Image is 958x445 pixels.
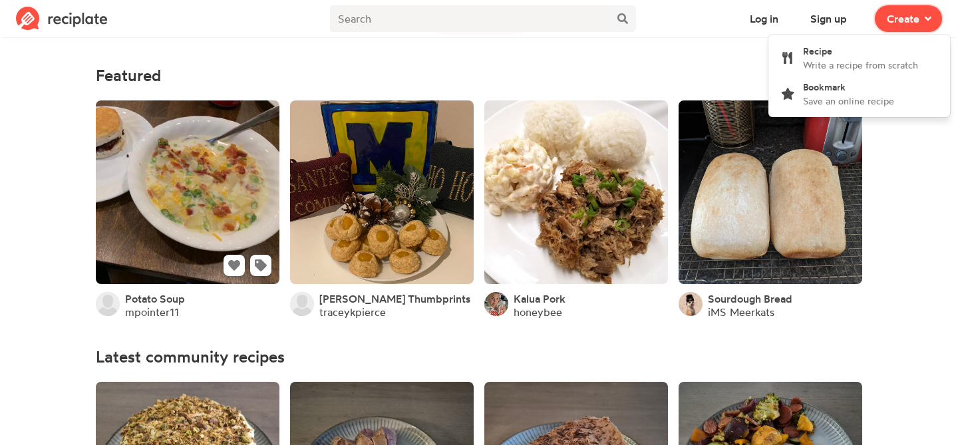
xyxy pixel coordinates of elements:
[96,348,862,366] h4: Latest community recipes
[16,7,108,31] img: Reciplate
[798,5,859,32] button: Sign up
[330,5,609,32] input: Search
[125,292,185,305] a: Potato Soup
[708,305,774,319] a: iMS Meerkats
[803,45,832,57] span: Recipe
[679,292,703,316] img: User's avatar
[125,305,179,319] a: mpointer11
[319,305,386,319] a: traceykpierce
[803,81,846,92] span: Bookmark
[514,292,565,305] a: Kalua Pork
[319,292,470,305] a: [PERSON_NAME] Thumbprints
[738,5,790,32] button: Log in
[484,292,508,316] img: User's avatar
[887,11,919,27] span: Create
[96,67,862,84] h4: Featured
[875,5,942,32] button: Create
[290,292,314,316] img: User's avatar
[803,59,918,71] span: Write a recipe from scratch
[96,292,120,316] img: User's avatar
[514,305,562,319] a: honeybee
[803,95,894,106] span: Save an online recipe
[708,292,792,305] a: Sourdough Bread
